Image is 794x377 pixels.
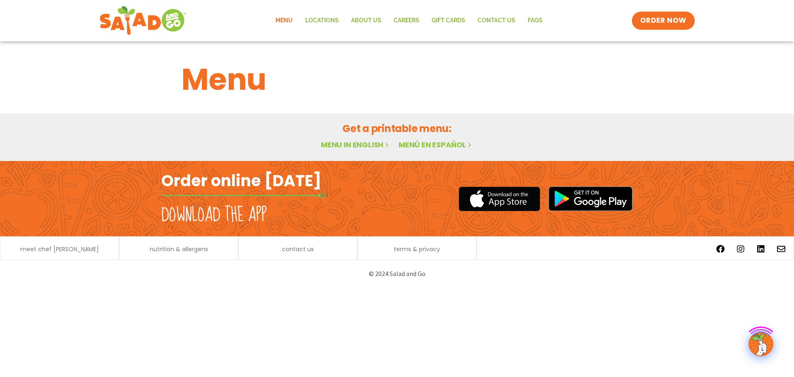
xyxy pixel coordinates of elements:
img: appstore [459,185,540,212]
a: Menu in English [321,139,390,150]
h2: Order online [DATE] [161,170,321,191]
a: contact us [282,246,314,252]
img: google_play [548,186,633,211]
span: ORDER NOW [640,16,686,26]
h1: Menu [182,57,612,102]
h2: Download the app [161,204,267,227]
a: meet chef [PERSON_NAME] [20,246,99,252]
a: Menu [269,11,299,30]
a: Careers [387,11,426,30]
a: Menú en español [399,139,473,150]
a: About Us [345,11,387,30]
a: Contact Us [471,11,521,30]
a: FAQs [521,11,549,30]
a: GIFT CARDS [426,11,471,30]
img: new-SAG-logo-768×292 [99,4,187,37]
img: fork [161,193,327,198]
a: terms & privacy [394,246,440,252]
p: © 2024 Salad and Go [165,268,629,279]
a: Locations [299,11,345,30]
h2: Get a printable menu: [182,121,612,136]
a: nutrition & allergens [150,246,208,252]
a: ORDER NOW [632,12,695,30]
nav: Menu [269,11,549,30]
